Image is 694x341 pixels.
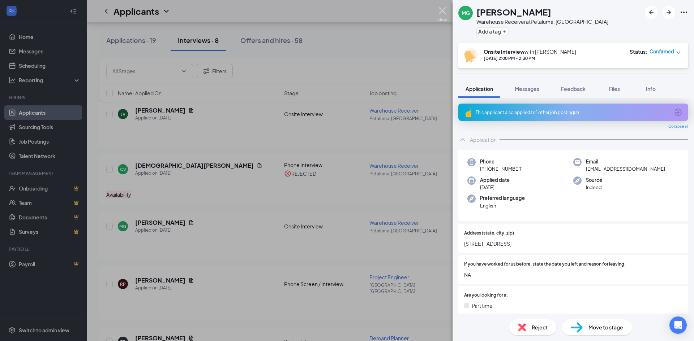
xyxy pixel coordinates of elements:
[464,240,682,248] span: [STREET_ADDRESS]
[588,323,623,331] span: Move to stage
[466,86,493,92] span: Application
[484,55,576,61] div: [DATE] 2:00 PM - 2:30 PM
[480,202,525,209] span: English
[480,158,523,165] span: Phone
[476,18,608,25] div: Warehouse Receiver at Petaluma, [GEOGRAPHIC_DATA]
[464,261,626,268] span: If you have worked for us before, state the date you left and reason for leaving.
[484,48,576,55] div: with [PERSON_NAME]
[669,316,687,334] div: Open Intercom Messenger
[586,165,665,172] span: [EMAIL_ADDRESS][DOMAIN_NAME]
[470,136,497,143] div: Application
[472,312,491,320] span: Full time
[532,323,548,331] span: Reject
[464,230,514,237] span: Address (state, city, zip)
[586,158,665,165] span: Email
[586,184,602,191] span: Indeed
[515,86,539,92] span: Messages
[502,29,507,34] svg: Plus
[476,27,509,35] button: PlusAdd a tag
[480,165,523,172] span: [PHONE_NUMBER]
[480,194,525,202] span: Preferred language
[458,135,467,144] svg: ChevronUp
[464,292,508,299] span: Are you looking for a:
[476,109,669,115] div: This applicant also applied to 1 other job posting(s)
[480,184,510,191] span: [DATE]
[484,48,524,55] b: Onsite Interview
[586,176,602,184] span: Source
[472,302,493,310] span: Part time
[476,6,551,18] h1: [PERSON_NAME]
[480,176,510,184] span: Applied date
[462,9,470,17] div: MG
[464,271,682,279] span: NA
